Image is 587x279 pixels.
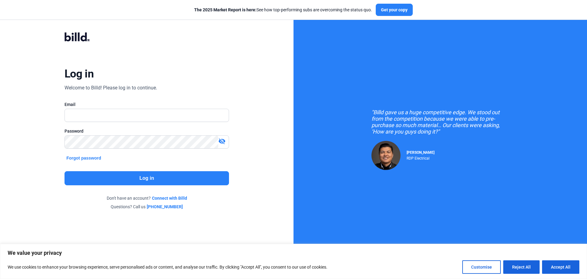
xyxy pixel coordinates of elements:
mat-icon: visibility_off [218,138,226,145]
button: Get your copy [376,4,413,16]
span: The 2025 Market Report is here: [194,7,257,12]
p: We value your privacy [8,249,579,257]
span: [PERSON_NAME] [407,150,434,155]
div: Email [65,101,229,107]
button: Reject All [503,260,540,274]
div: Log in [65,67,94,81]
img: Raul Pacheco [371,141,401,170]
div: Don't have an account? [65,195,229,201]
button: Customise [462,260,501,274]
button: Log in [65,171,229,185]
div: Password [65,128,229,134]
button: Accept All [542,260,579,274]
a: Connect with Billd [152,195,187,201]
div: RDP Electrical [407,155,434,160]
div: "Billd gave us a huge competitive edge. We stood out from the competition because we were able to... [371,109,509,135]
div: See how top-performing subs are overcoming the status quo. [194,7,372,13]
div: Questions? Call us [65,204,229,210]
p: We use cookies to enhance your browsing experience, serve personalised ads or content, and analys... [8,263,327,271]
div: Welcome to Billd! Please log in to continue. [65,84,157,92]
button: Forgot password [65,155,103,161]
a: [PHONE_NUMBER] [147,204,183,210]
